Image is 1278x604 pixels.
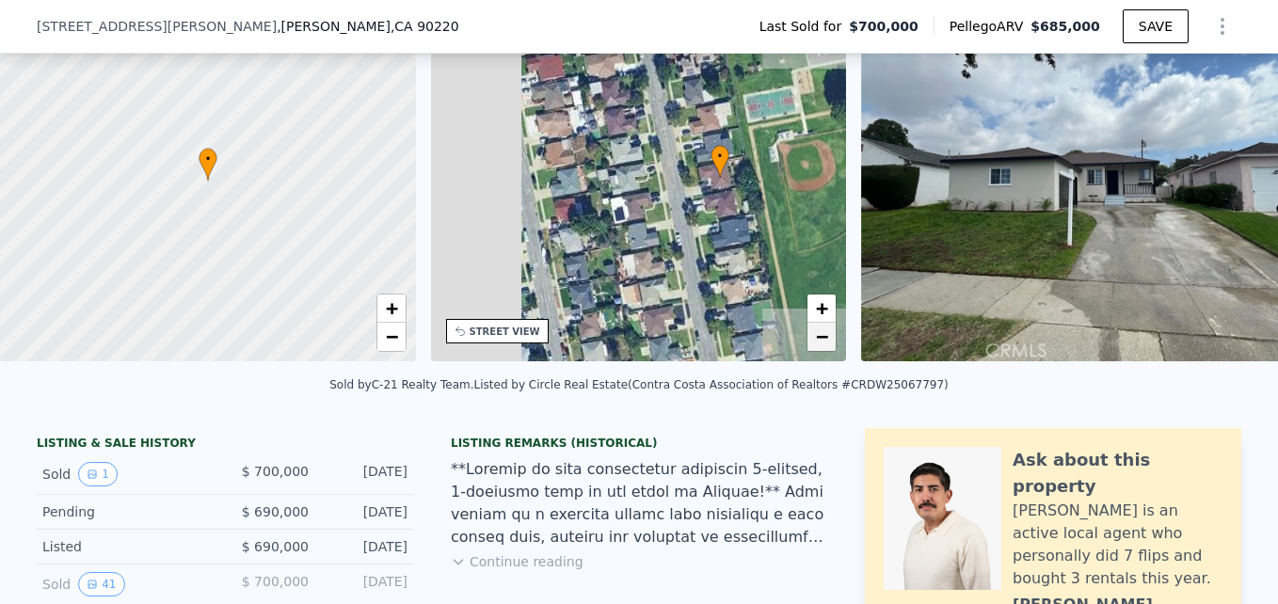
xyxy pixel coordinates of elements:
[391,19,459,34] span: , CA 90220
[324,537,407,556] div: [DATE]
[199,148,217,181] div: •
[1013,500,1222,590] div: [PERSON_NAME] is an active local agent who personally did 7 flips and bought 3 rentals this year.
[470,325,540,339] div: STREET VIEW
[242,464,309,479] span: $ 700,000
[42,572,210,596] div: Sold
[324,502,407,521] div: [DATE]
[1030,19,1100,34] span: $685,000
[474,378,949,391] div: Listed by Circle Real Estate (Contra Costa Association of Realtors #CRDW25067797)
[711,145,729,178] div: •
[242,504,309,519] span: $ 690,000
[78,572,124,596] button: View historical data
[329,378,473,391] div: Sold by C-21 Realty Team .
[759,17,850,36] span: Last Sold for
[1204,8,1241,45] button: Show Options
[385,296,397,320] span: +
[950,17,1031,36] span: Pellego ARV
[78,462,118,486] button: View historical data
[816,296,828,320] span: +
[807,294,836,323] a: Zoom in
[37,17,277,36] span: [STREET_ADDRESS][PERSON_NAME]
[816,325,828,348] span: −
[711,148,729,165] span: •
[42,502,210,521] div: Pending
[1123,9,1189,43] button: SAVE
[451,458,827,548] div: **Loremip do sita consectetur adipiscin 5-elitsed, 1-doeiusmo temp in utl etdol ma Aliquae!** Adm...
[324,572,407,596] div: [DATE]
[37,436,413,454] div: LISTING & SALE HISTORY
[199,151,217,167] span: •
[1013,447,1222,500] div: Ask about this property
[242,574,309,589] span: $ 700,000
[451,552,583,571] button: Continue reading
[277,17,459,36] span: , [PERSON_NAME]
[807,323,836,351] a: Zoom out
[451,436,827,451] div: Listing Remarks (Historical)
[377,323,406,351] a: Zoom out
[42,462,210,486] div: Sold
[324,462,407,486] div: [DATE]
[385,325,397,348] span: −
[849,17,919,36] span: $700,000
[377,294,406,323] a: Zoom in
[242,539,309,554] span: $ 690,000
[42,537,210,556] div: Listed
